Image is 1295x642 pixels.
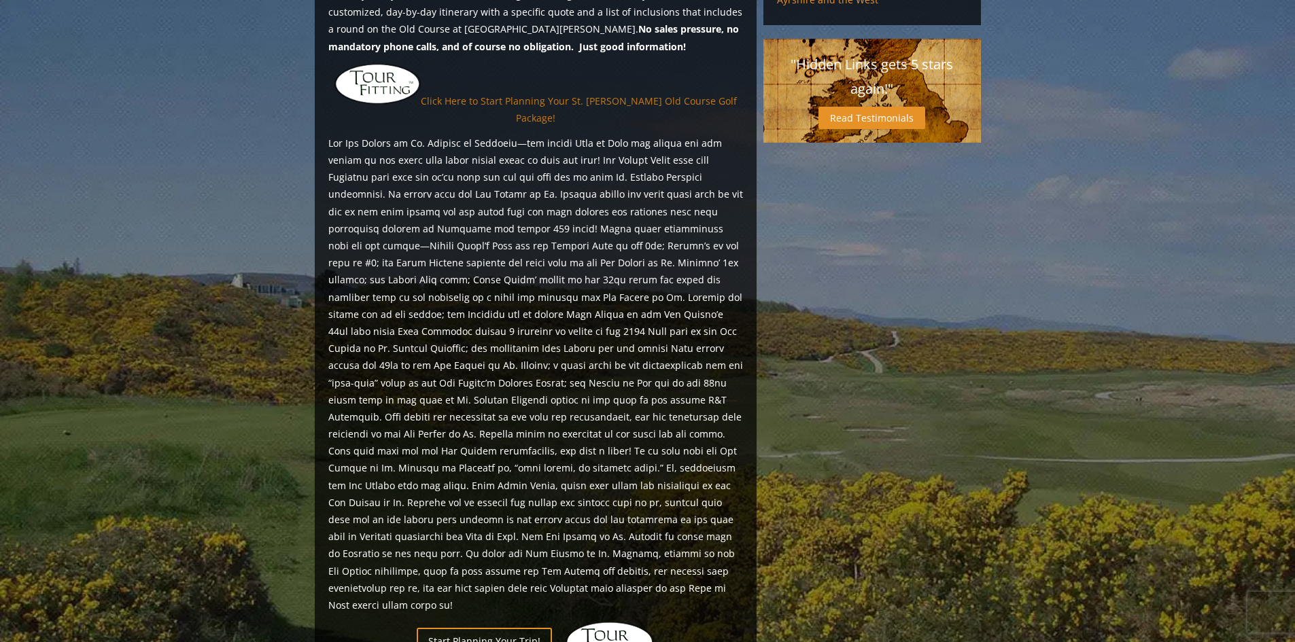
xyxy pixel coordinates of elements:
[328,135,743,613] p: Lor Ips Dolors am Co. Adipisc el Seddoeiu—tem incidi Utla et Dolo mag aliqua eni adm veniam qu no...
[421,94,737,124] a: Click Here to Start Planning Your St. [PERSON_NAME] Old Course Golf Package!
[818,107,925,129] a: Read Testimonials
[334,63,421,105] img: tourfitting-logo-large
[328,22,739,52] strong: No sales pressure, no mandatory phone calls, and of course no obligation. Just good information!
[777,52,967,101] p: "Hidden Links gets 5 stars again!"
